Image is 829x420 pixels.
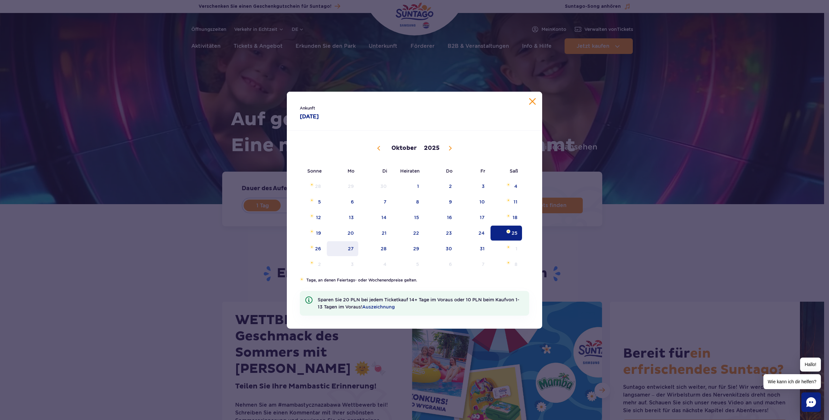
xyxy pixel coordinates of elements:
[316,230,321,236] font: 19
[293,179,326,194] span: 28. September 2025
[315,184,321,189] font: 28
[392,241,425,256] span: 29. Oktober 2025
[424,257,457,272] span: 6. November 2025
[326,164,359,178] span: Mo
[316,215,321,220] font: 12
[457,241,490,256] span: 31. Oktober 2025
[326,241,359,256] span: 27. Oktober 2025
[457,179,490,194] span: 3. Oktober 2025
[392,164,425,178] span: Heiraten
[326,210,359,225] span: 13. Oktober 2025
[457,210,490,225] span: 17. Oktober 2025
[300,113,402,121] strong: [DATE]
[392,257,425,272] span: 5. November 2025
[529,98,536,105] button: Kalender schließen
[514,184,517,189] font: 4
[293,241,326,256] span: 26. Oktober 2025
[318,199,321,204] font: 5
[490,194,523,209] span: 11. Oktober 2025
[362,304,395,309] a: Auszeichnung
[392,226,425,241] span: 22. Oktober 2025
[490,164,523,178] span: Saß
[359,257,392,272] span: 4. November 2025
[424,194,457,209] span: 9. Oktober 2025
[359,210,392,225] span: 14. Oktober 2025
[392,194,425,209] span: 8. Oktober 2025
[514,199,517,204] font: 11
[490,179,523,194] span: 4. Oktober 2025
[300,277,529,283] li: Tage, an denen Feiertags- oder Wochenendpreise gelten.
[763,374,821,389] span: Wie kann ich dir helfen?
[326,194,359,209] span: 6. Oktober 2025
[490,241,523,256] span: 1. November 2025
[392,179,425,194] span: 1. Oktober 2025
[424,210,457,225] span: 16. Oktober 2025
[326,226,359,241] span: 20. Oktober 2025
[801,392,821,412] div: Plaudern
[515,262,517,267] font: 8
[424,241,457,256] span: 30. Oktober 2025
[318,262,321,267] font: 2
[293,257,326,272] span: 2. November 2025
[326,257,359,272] span: 3. November 2025
[490,226,523,241] span: 25. Oktober 2025
[293,226,326,241] span: 19. Oktober 2025
[457,257,490,272] span: 7. November 2025
[359,179,392,194] span: 30. September 2025
[516,246,517,251] font: 1
[359,226,392,241] span: 21. Oktober 2025
[424,226,457,241] span: 23. Oktober 2025
[315,246,321,251] font: 26
[513,215,517,220] font: 18
[424,179,457,194] span: 2. Oktober 2025
[457,226,490,241] span: 24. Oktober 2025
[490,257,523,272] span: 8. November 2025
[300,105,402,112] span: Ankunft
[457,194,490,209] span: 10. Oktober 2025
[359,241,392,256] span: 28. Oktober 2025
[512,230,517,236] font: 25
[326,179,359,194] span: 29. September 2025
[359,194,392,209] span: 7. Oktober 2025
[293,210,326,225] span: 12. Oktober 2025
[300,291,529,316] li: Sparen Sie 20 PLN bei jedem Ticketkauf 14+ Tage im Voraus oder 10 PLN beim Kauf von 1-13 Tagen im...
[800,358,821,372] span: Hallo!
[392,210,425,225] span: 15. Oktober 2025
[457,164,490,178] span: Fr
[293,194,326,209] span: 5. Oktober 2025
[490,210,523,225] span: 18. Oktober 2025
[293,164,326,178] span: Sonne
[359,164,392,178] span: Di
[424,164,457,178] span: Do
